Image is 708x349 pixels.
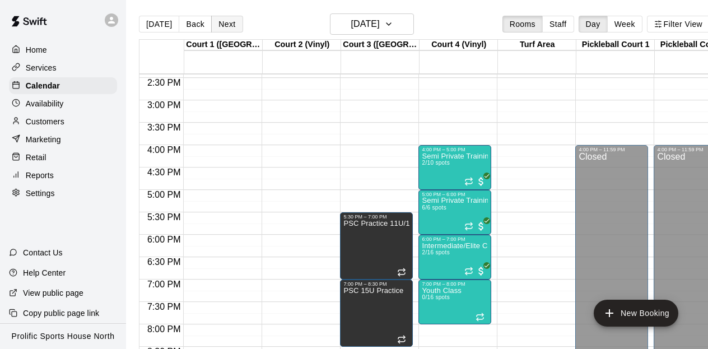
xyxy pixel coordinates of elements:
p: Copy public page link [23,308,99,319]
span: 6:00 PM [145,235,184,244]
span: Recurring event [397,335,406,344]
div: 6:00 PM – 7:00 PM: Intermediate/Elite Class [418,235,491,280]
a: Availability [9,95,117,112]
div: 5:30 PM – 7:00 PM: PSC Practice 11U/13U [340,212,413,280]
p: Availability [26,98,64,109]
button: Staff [542,16,574,32]
a: Reports [9,167,117,184]
p: View public page [23,287,83,299]
button: Rooms [502,16,543,32]
button: Day [579,16,608,32]
p: Reports [26,170,54,181]
button: add [594,300,678,327]
a: Customers [9,113,117,130]
span: 3:00 PM [145,100,184,110]
div: 7:00 PM – 8:30 PM [343,281,409,287]
p: Prolific Sports House North [12,331,115,342]
span: Recurring event [476,313,485,322]
p: Help Center [23,267,66,278]
span: 5:00 PM [145,190,184,199]
p: Contact Us [23,247,63,258]
button: [DATE] [330,13,414,35]
div: 4:00 PM – 5:00 PM: Semi Private Training [418,145,491,190]
span: All customers have paid [476,176,487,187]
p: Marketing [26,134,61,145]
a: Services [9,59,117,76]
span: 2:30 PM [145,78,184,87]
div: Court 4 (Vinyl) [420,40,498,50]
button: Next [211,16,243,32]
span: All customers have paid [476,266,487,277]
p: Calendar [26,80,60,91]
button: Back [179,16,212,32]
span: 7:00 PM [145,280,184,289]
p: Services [26,62,57,73]
a: Home [9,41,117,58]
span: 8:00 PM [145,324,184,334]
span: 6:30 PM [145,257,184,267]
div: Court 2 (Vinyl) [263,40,341,50]
div: 4:00 PM – 11:59 PM [579,147,645,152]
div: Turf Area [498,40,576,50]
div: 5:00 PM – 6:00 PM: Semi Private Training [418,190,491,235]
p: Retail [26,152,46,163]
span: 5:30 PM [145,212,184,222]
span: Recurring event [464,177,473,186]
div: 6:00 PM – 7:00 PM [422,236,488,242]
a: Calendar [9,77,117,94]
div: Court 1 ([GEOGRAPHIC_DATA]) [184,40,263,50]
a: Retail [9,149,117,166]
span: 0/16 spots filled [422,294,449,300]
span: All customers have paid [476,221,487,232]
div: 7:00 PM – 8:00 PM: Youth Class [418,280,491,324]
span: 4:00 PM [145,145,184,155]
div: Pickleball Court 1 [576,40,655,50]
div: 4:00 PM – 5:00 PM [422,147,488,152]
div: 7:00 PM – 8:30 PM: PSC 15U Practice [340,280,413,347]
div: Court 3 ([GEOGRAPHIC_DATA]) [341,40,420,50]
span: 3:30 PM [145,123,184,132]
button: [DATE] [139,16,179,32]
span: 2/16 spots filled [422,249,449,255]
div: 5:00 PM – 6:00 PM [422,192,488,197]
p: Customers [26,116,64,127]
span: 2/10 spots filled [422,160,449,166]
span: Recurring event [397,268,406,277]
span: Recurring event [464,267,473,276]
p: Home [26,44,47,55]
a: Settings [9,185,117,202]
span: 4:30 PM [145,167,184,177]
span: Recurring event [464,222,473,231]
a: Marketing [9,131,117,148]
p: Settings [26,188,55,199]
span: 6/6 spots filled [422,204,446,211]
div: 5:30 PM – 7:00 PM [343,214,409,220]
h6: [DATE] [351,16,379,32]
div: 7:00 PM – 8:00 PM [422,281,488,287]
button: Week [607,16,642,32]
span: 7:30 PM [145,302,184,311]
